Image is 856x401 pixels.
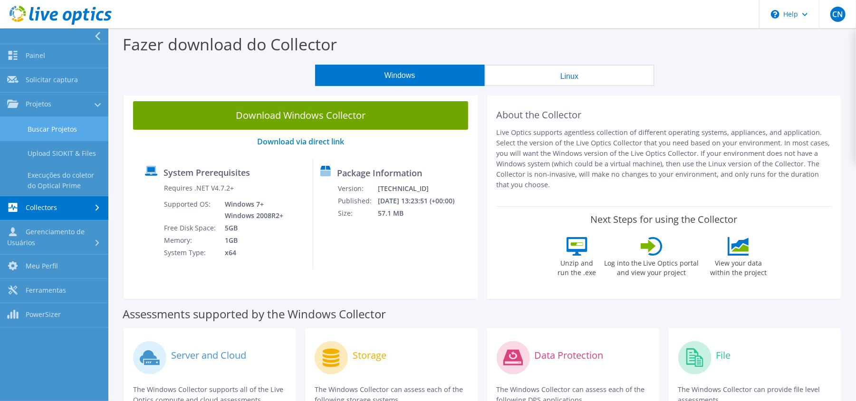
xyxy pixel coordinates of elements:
[716,351,731,360] label: File
[377,182,467,195] td: [TECHNICAL_ID]
[497,109,832,121] h2: About the Collector
[123,309,386,319] label: Assessments supported by the Windows Collector
[164,247,218,259] td: System Type:
[171,351,246,360] label: Server and Cloud
[164,198,218,222] td: Supported OS:
[164,168,250,177] label: System Prerequisites
[604,256,700,277] label: Log into the Live Optics portal and view your project
[704,256,773,277] label: View your data within the project
[337,207,377,220] td: Size:
[218,247,285,259] td: x64
[353,351,386,360] label: Storage
[377,195,467,207] td: [DATE] 13:23:51 (+00:00)
[337,182,377,195] td: Version:
[830,7,846,22] span: CN
[590,214,737,225] label: Next Steps for using the Collector
[164,234,218,247] td: Memory:
[337,168,422,178] label: Package Information
[555,256,599,277] label: Unzip and run the .exe
[218,234,285,247] td: 1GB
[218,198,285,222] td: Windows 7+ Windows 2008R2+
[257,136,344,147] a: Download via direct link
[315,65,485,86] button: Windows
[377,207,467,220] td: 57.1 MB
[164,222,218,234] td: Free Disk Space:
[497,127,832,190] p: Live Optics supports agentless collection of different operating systems, appliances, and applica...
[771,10,779,19] svg: \n
[218,222,285,234] td: 5GB
[535,351,604,360] label: Data Protection
[337,195,377,207] td: Published:
[133,101,468,130] a: Download Windows Collector
[164,183,234,193] label: Requires .NET V4.7.2+
[123,33,337,55] label: Fazer download do Collector
[485,65,654,86] button: Linux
